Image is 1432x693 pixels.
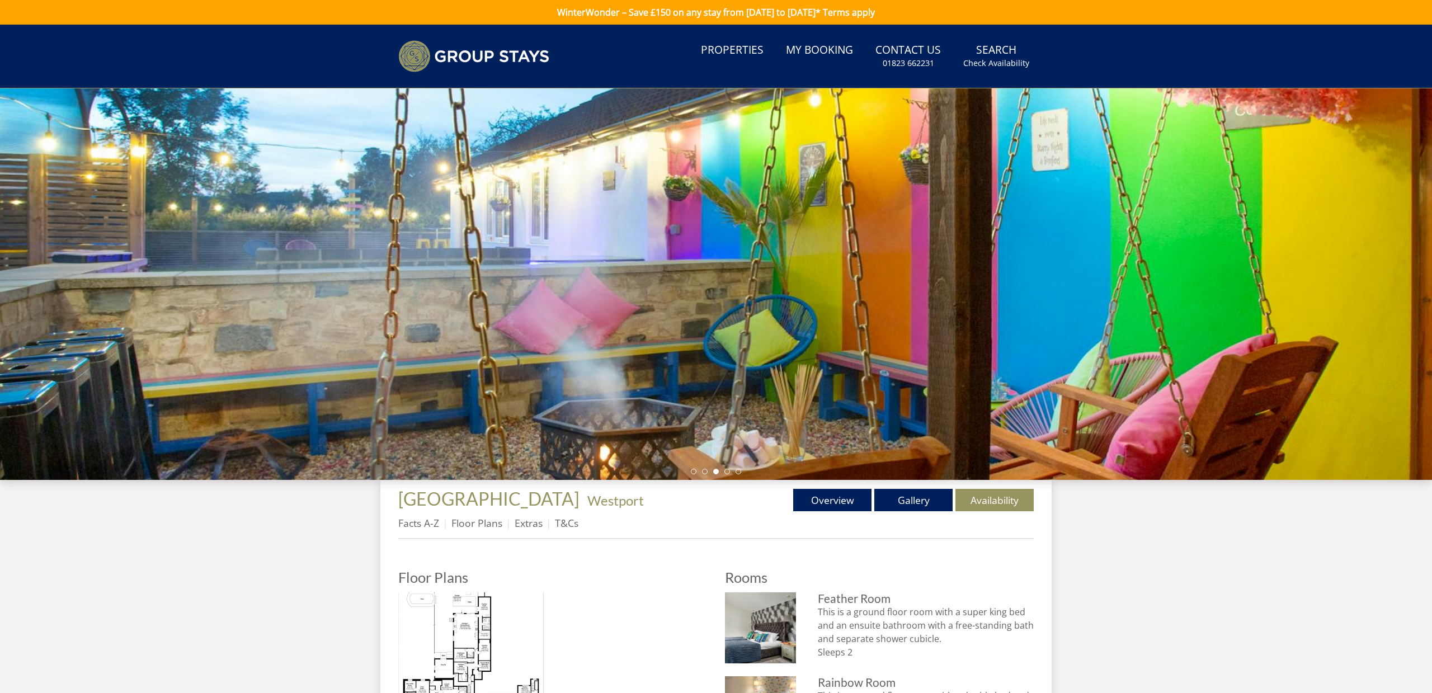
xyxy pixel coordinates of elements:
[781,38,858,63] a: My Booking
[955,489,1034,511] a: Availability
[874,489,953,511] a: Gallery
[696,38,768,63] a: Properties
[515,516,543,530] a: Extras
[398,488,583,510] a: [GEOGRAPHIC_DATA]
[398,40,549,72] img: Group Stays
[587,492,644,508] a: Westport
[583,492,644,508] span: -
[963,58,1029,69] small: Check Availability
[451,516,502,530] a: Floor Plans
[871,38,945,74] a: Contact Us01823 662231
[398,516,439,530] a: Facts A-Z
[555,516,578,530] a: T&Cs
[883,58,934,69] small: 01823 662231
[398,488,580,510] span: [GEOGRAPHIC_DATA]
[818,605,1034,659] p: This is a ground floor room with a super king bed and an ensuite bathroom with a free-standing ba...
[398,569,707,585] h2: Floor Plans
[959,38,1034,74] a: SearchCheck Availability
[725,569,1034,585] h2: Rooms
[725,592,796,663] img: Feather Room
[818,592,1034,605] h3: Feather Room
[793,489,872,511] a: Overview
[818,676,1034,689] h3: Rainbow Room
